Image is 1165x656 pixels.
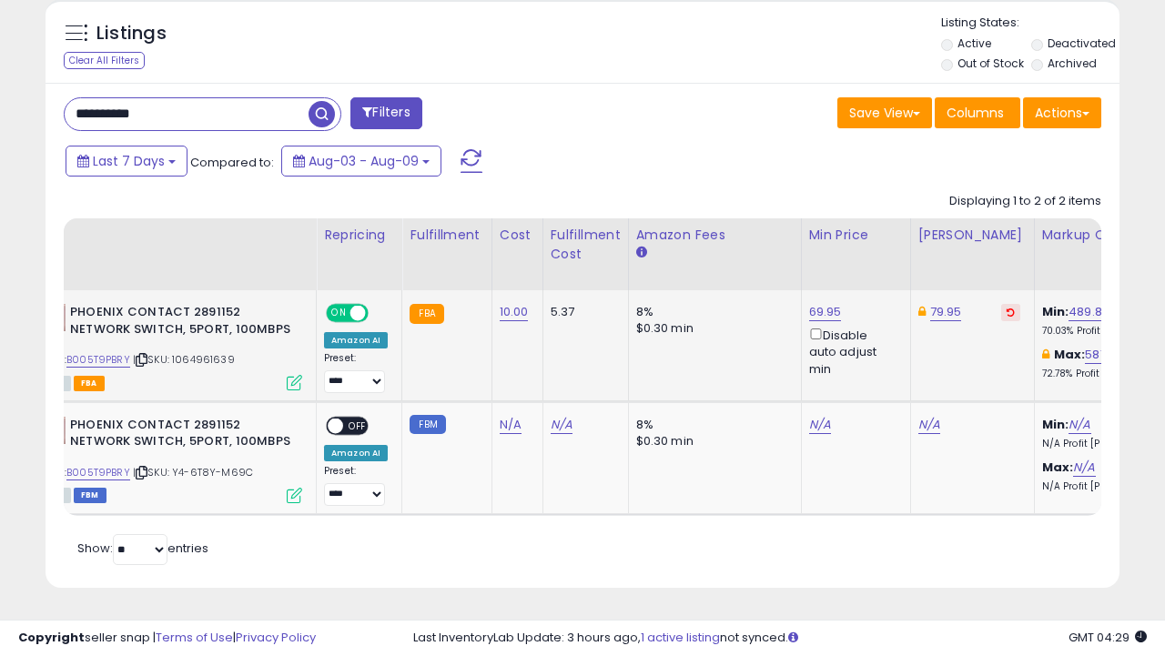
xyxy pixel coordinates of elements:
b: PHOENIX CONTACT 2891152 NETWORK SWITCH, 5PORT, 100MBPS [70,417,291,455]
button: Filters [350,97,421,129]
span: Columns [947,104,1004,122]
a: N/A [551,416,572,434]
div: Cost [500,226,535,245]
a: B005T9PBRY [66,465,130,480]
span: Show: entries [77,540,208,557]
div: Amazon AI [324,445,388,461]
button: Last 7 Days [66,146,187,177]
a: 10.00 [500,303,529,321]
small: FBM [410,415,445,434]
small: Amazon Fees. [636,245,647,261]
a: N/A [1069,416,1090,434]
button: Columns [935,97,1020,128]
div: Amazon AI [324,332,388,348]
div: [PERSON_NAME] [918,226,1027,245]
a: N/A [1073,459,1095,477]
label: Active [957,35,991,51]
div: 5.37 [551,304,614,320]
b: PHOENIX CONTACT 2891152 NETWORK SWITCH, 5PORT, 100MBPS [70,304,291,342]
label: Deactivated [1048,35,1116,51]
i: This overrides the store level max markup for this listing [1042,348,1049,360]
h5: Listings [96,21,167,46]
small: FBA [410,304,443,324]
i: Revert to store-level Dynamic Max Price [1007,308,1015,317]
a: 79.95 [930,303,962,321]
div: Repricing [324,226,394,245]
button: Aug-03 - Aug-09 [281,146,441,177]
span: | SKU: 1064961639 [133,352,235,367]
div: Fulfillment [410,226,483,245]
b: Max: [1054,346,1086,363]
a: 69.95 [809,303,842,321]
span: Compared to: [190,154,274,171]
b: Min: [1042,416,1069,433]
span: OFF [343,418,372,433]
div: Clear All Filters [64,52,145,69]
a: N/A [809,416,831,434]
div: $0.30 min [636,433,787,449]
div: Preset: [324,352,388,393]
div: Disable auto adjust min [809,325,897,378]
div: 8% [636,304,787,320]
a: 489.84 [1069,303,1110,321]
i: This overrides the store level Dynamic Max Price for this listing [918,306,926,318]
button: Save View [837,97,932,128]
div: Title [25,226,309,245]
span: Last 7 Days [93,152,165,170]
a: N/A [918,416,940,434]
div: Last InventoryLab Update: 3 hours ago, not synced. [413,630,1147,647]
b: Min: [1042,303,1069,320]
div: Amazon Fees [636,226,794,245]
a: Privacy Policy [236,629,316,646]
div: Displaying 1 to 2 of 2 items [949,193,1101,210]
span: Aug-03 - Aug-09 [309,152,419,170]
div: Fulfillment Cost [551,226,621,264]
span: ON [328,306,350,321]
div: $0.30 min [636,320,787,337]
span: | SKU: Y4-6T8Y-M69C [133,465,253,479]
span: FBM [74,488,106,503]
a: N/A [500,416,522,434]
a: 581.84 [1085,346,1122,364]
div: seller snap | | [18,630,316,647]
div: ASIN: [29,417,302,501]
span: OFF [366,306,395,321]
strong: Copyright [18,629,85,646]
a: B005T9PBRY [66,352,130,368]
label: Out of Stock [957,56,1024,71]
div: 8% [636,417,787,433]
a: Terms of Use [156,629,233,646]
b: Max: [1042,459,1074,476]
label: Archived [1048,56,1097,71]
a: 1 active listing [641,629,720,646]
div: ASIN: [29,304,302,389]
div: Min Price [809,226,903,245]
p: Listing States: [941,15,1119,32]
span: 2025-08-18 04:29 GMT [1069,629,1147,646]
button: Actions [1023,97,1101,128]
span: FBA [74,376,105,391]
div: Preset: [324,465,388,506]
